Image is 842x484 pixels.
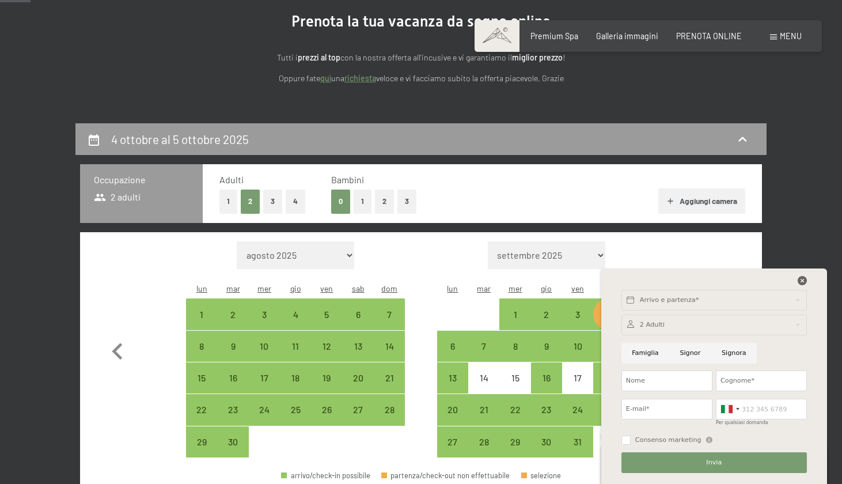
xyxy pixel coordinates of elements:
[706,458,722,467] span: Invia
[343,331,374,362] div: arrivo/check-in possibile
[563,405,592,434] div: 24
[437,394,468,425] div: Mon Oct 20 2025
[298,52,340,62] strong: prezzi al top
[468,362,499,394] div: arrivo/check-in non effettuabile
[320,73,331,83] a: quì
[344,342,373,370] div: 13
[374,362,405,394] div: Sun Sep 21 2025
[621,452,807,473] button: Invia
[397,190,416,213] button: 3
[344,73,376,83] a: richiesta
[186,298,217,330] div: arrivo/check-in possibile
[447,283,458,293] abbr: lunedì
[280,394,311,425] div: Thu Sep 25 2025
[343,298,374,330] div: arrivo/check-in possibile
[312,405,341,434] div: 26
[469,373,498,402] div: 14
[437,426,468,457] div: arrivo/check-in possibile
[196,283,207,293] abbr: lunedì
[111,132,249,146] h2: 4 ottobre al 5 ottobre 2025
[187,310,216,339] div: 1
[594,310,623,339] div: 4
[281,373,310,402] div: 18
[311,394,342,425] div: Fri Sep 26 2025
[312,342,341,370] div: 12
[374,331,405,362] div: Sun Sep 14 2025
[218,405,247,434] div: 23
[468,394,499,425] div: Tue Oct 21 2025
[468,331,499,362] div: arrivo/check-in possibile
[499,426,530,457] div: arrivo/check-in possibile
[469,405,498,434] div: 21
[186,394,217,425] div: Mon Sep 22 2025
[250,310,279,339] div: 3
[499,426,530,457] div: Wed Oct 29 2025
[716,420,768,425] label: Per qualsiasi domanda
[101,241,134,458] button: Mese precedente
[438,373,467,402] div: 13
[186,394,217,425] div: arrivo/check-in possibile
[562,331,593,362] div: Fri Oct 10 2025
[468,426,499,457] div: Tue Oct 28 2025
[562,394,593,425] div: Fri Oct 24 2025
[437,331,468,362] div: arrivo/check-in possibile
[512,52,563,62] strong: miglior prezzo
[280,394,311,425] div: arrivo/check-in possibile
[438,405,467,434] div: 20
[500,437,529,466] div: 29
[531,362,562,394] div: arrivo/check-in possibile
[468,362,499,394] div: Tue Oct 14 2025
[219,174,244,185] span: Adulti
[374,394,405,425] div: Sun Sep 28 2025
[716,399,807,419] input: 312 345 6789
[531,426,562,457] div: arrivo/check-in possibile
[343,298,374,330] div: Sat Sep 06 2025
[94,191,141,203] span: 2 adulti
[531,362,562,394] div: Thu Oct 16 2025
[280,362,311,394] div: Thu Sep 18 2025
[263,190,282,213] button: 3
[499,362,530,394] div: Wed Oct 15 2025
[250,373,279,402] div: 17
[249,362,280,394] div: Wed Sep 17 2025
[311,331,342,362] div: arrivo/check-in possibile
[344,310,373,339] div: 6
[249,394,280,425] div: Wed Sep 24 2025
[311,298,342,330] div: Fri Sep 05 2025
[249,362,280,394] div: arrivo/check-in possibile
[562,298,593,330] div: Fri Oct 03 2025
[375,190,394,213] button: 2
[281,310,310,339] div: 4
[716,399,743,419] div: Italy (Italia): +39
[280,362,311,394] div: arrivo/check-in possibile
[250,405,279,434] div: 24
[375,373,404,402] div: 21
[532,310,561,339] div: 2
[331,174,364,185] span: Bambini
[499,394,530,425] div: arrivo/check-in possibile
[186,331,217,362] div: Mon Sep 08 2025
[218,373,247,402] div: 16
[437,426,468,457] div: Mon Oct 27 2025
[187,405,216,434] div: 22
[187,437,216,466] div: 29
[311,362,342,394] div: arrivo/check-in possibile
[437,394,468,425] div: arrivo/check-in possibile
[331,190,350,213] button: 0
[311,362,342,394] div: Fri Sep 19 2025
[531,426,562,457] div: Thu Oct 30 2025
[438,342,467,370] div: 6
[499,331,530,362] div: Wed Oct 08 2025
[280,331,311,362] div: arrivo/check-in possibile
[374,298,405,330] div: arrivo/check-in possibile
[186,426,217,457] div: arrivo/check-in possibile
[596,31,658,41] a: Galleria immagini
[375,342,404,370] div: 14
[217,426,248,457] div: arrivo/check-in possibile
[217,426,248,457] div: Tue Sep 30 2025
[500,342,529,370] div: 8
[468,331,499,362] div: Tue Oct 07 2025
[562,298,593,330] div: arrivo/check-in possibile
[217,331,248,362] div: arrivo/check-in possibile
